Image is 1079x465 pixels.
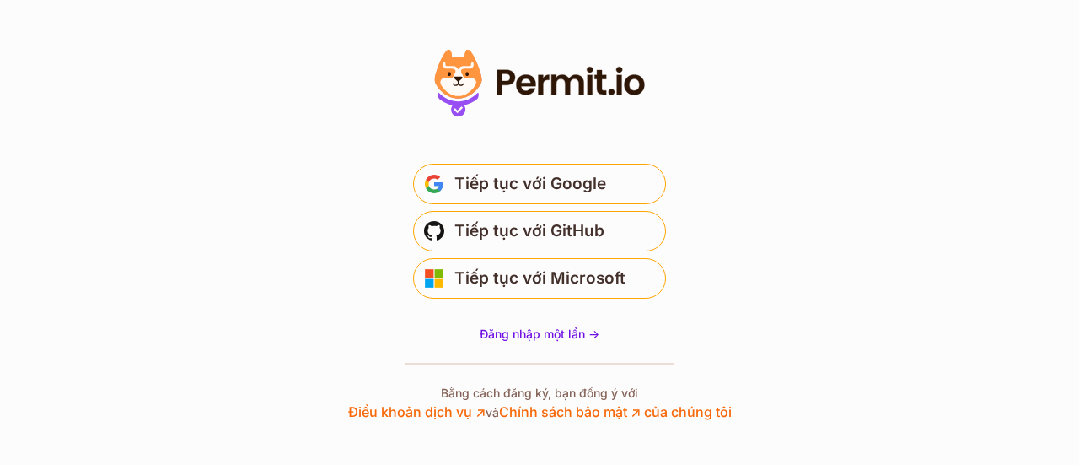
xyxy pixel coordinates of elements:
a: Điều khoản dịch vụ ↗ [348,403,486,420]
font: Bằng cách đăng ký, bạn đồng ý với [441,386,638,400]
a: Đăng nhập một lần -> [480,326,599,343]
font: Tiếp tục với GitHub [454,221,604,241]
a: Chính sách bảo mật ↗ của chúng tôi [499,403,732,420]
button: Tiếp tục với Microsoft [413,258,666,299]
font: và [486,405,499,419]
font: Tiếp tục với Microsoft [454,268,625,288]
font: Đăng nhập một lần -> [480,327,599,341]
button: Tiếp tục với Google [413,164,666,204]
button: Tiếp tục với GitHub [413,211,666,251]
font: Tiếp tục với Google [454,174,606,193]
